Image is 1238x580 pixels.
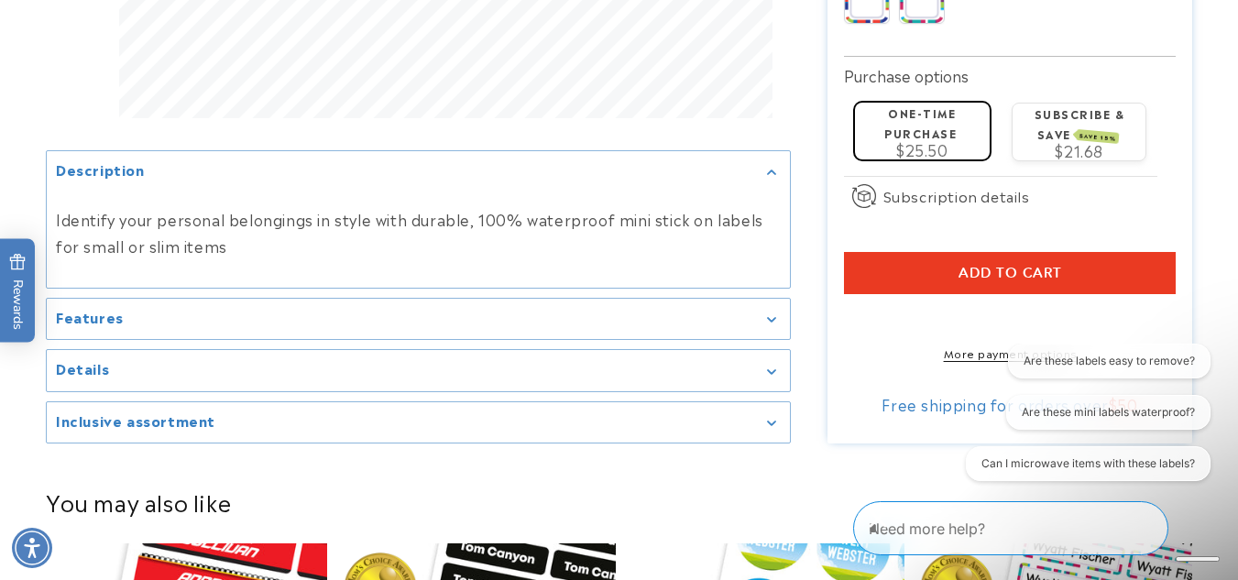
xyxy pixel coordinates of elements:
span: $25.50 [896,138,948,160]
h2: You may also like [46,487,1192,516]
div: Accessibility Menu [12,528,52,568]
span: Rewards [9,253,27,329]
a: More payment options [844,345,1177,361]
h2: Details [56,359,109,378]
h2: Features [56,308,124,326]
iframe: Sign Up via Text for Offers [15,433,232,488]
div: Free shipping for orders over [844,395,1177,413]
label: Purchase options [844,64,969,86]
summary: Features [47,299,790,340]
span: $21.68 [1055,139,1103,161]
span: Subscription details [883,185,1030,207]
label: Subscribe & save [1035,105,1125,141]
summary: Inclusive assortment [47,402,790,443]
h2: Description [56,159,145,178]
span: Add to cart [959,265,1062,281]
summary: Description [47,150,790,192]
span: SAVE 15% [1076,129,1119,144]
button: Add to cart [844,252,1177,294]
summary: Details [47,350,790,391]
p: Identify your personal belongings in style with durable, 100% waterproof mini stick on labels for... [56,206,781,259]
h2: Inclusive assortment [56,411,215,430]
iframe: Gorgias live chat conversation starters [955,344,1220,498]
label: One-time purchase [884,104,957,140]
iframe: Gorgias Floating Chat [853,494,1220,562]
